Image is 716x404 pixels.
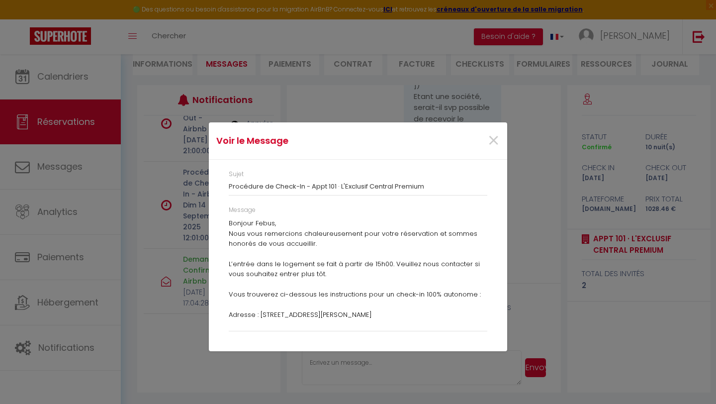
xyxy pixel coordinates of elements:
[216,134,401,148] h4: Voir le Message
[229,170,244,179] label: Sujet
[487,126,500,156] span: ×
[229,218,487,228] p: Bonjour Febus,
[229,183,487,191] h3: Procédure de Check-In - Appt 101 · L'Exclusif Central Premium
[487,130,500,152] button: Close
[8,4,38,34] button: Ouvrir le widget de chat LiveChat
[229,205,256,215] label: Message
